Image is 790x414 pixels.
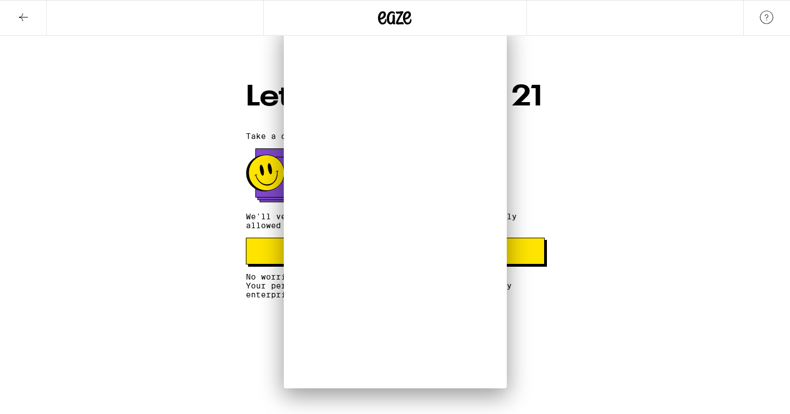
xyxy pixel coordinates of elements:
span: No worries! [246,272,301,281]
p: Your personal information is private and protected by enterprise-level security. [246,272,545,299]
p: Take a clear photo of your government-issued ID. [246,132,545,141]
button: Upload my ID [246,238,545,264]
p: We'll verify your information to ensure you're legally allowed to purchase cannabis. [246,212,545,230]
h1: Let's verify you're 21 [246,83,545,112]
iframe: Verify your identity [284,26,507,388]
